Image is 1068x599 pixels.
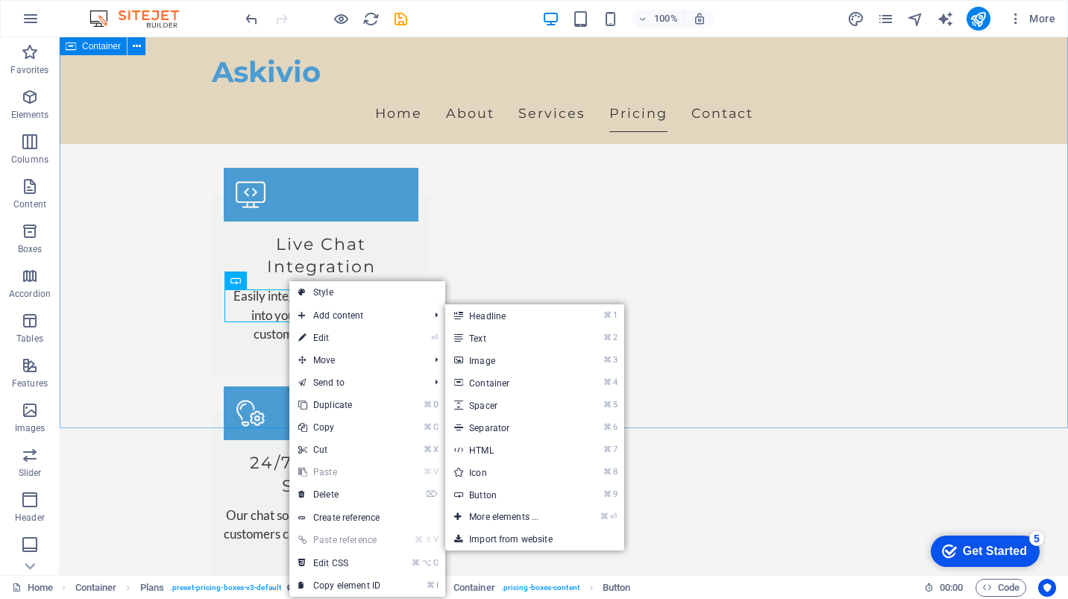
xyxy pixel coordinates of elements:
[847,10,865,28] button: design
[392,10,409,28] i: Save (Ctrl+S)
[289,394,389,416] a: ⌘DDuplicate
[433,558,438,568] i: C
[289,483,389,506] a: ⌦Delete
[289,461,389,483] a: ⌘VPaste
[426,489,438,499] i: ⌦
[603,355,612,365] i: ⌘
[603,377,612,387] i: ⌘
[501,579,579,597] span: . pricing-boxes-content
[75,579,117,597] span: Click to select. Double-click to edit
[600,512,609,521] i: ⌘
[433,445,438,454] i: X
[654,10,678,28] h6: 100%
[613,445,617,454] i: 7
[877,10,895,28] button: pages
[427,580,435,590] i: ⌘
[82,42,121,51] span: Container
[15,422,45,434] p: Images
[436,580,438,590] i: I
[9,288,51,300] p: Accordion
[13,198,46,210] p: Content
[603,579,631,597] span: Click to select. Double-click to edit
[16,333,43,345] p: Tables
[289,529,389,551] a: ⌘⇧VPaste reference
[425,535,432,545] i: ⇧
[877,10,894,28] i: Pages (Ctrl+Alt+S)
[445,327,568,349] a: ⌘2Text
[289,507,445,529] a: Create reference
[424,467,432,477] i: ⌘
[445,461,568,483] a: ⌘8Icon
[110,3,125,18] div: 5
[603,467,612,477] i: ⌘
[613,489,617,499] i: 9
[289,281,445,304] a: Style
[847,10,864,28] i: Design (Ctrl+Alt+Y)
[332,10,350,28] button: Click here to leave preview mode and continue editing
[1008,11,1055,26] span: More
[289,327,389,349] a: ⏎Edit
[12,7,121,39] div: Get Started 5 items remaining, 0% complete
[75,579,631,597] nav: breadcrumb
[970,10,987,28] i: Publish
[424,400,432,410] i: ⌘
[613,422,617,432] i: 6
[1038,579,1056,597] button: Usercentrics
[603,310,612,320] i: ⌘
[18,243,43,255] p: Boxes
[603,489,612,499] i: ⌘
[433,422,438,432] i: C
[415,535,423,545] i: ⌘
[445,349,568,371] a: ⌘3Image
[445,506,568,528] a: ⌘⏎More elements ...
[242,10,260,28] button: undo
[412,558,420,568] i: ⌘
[289,574,389,597] a: ⌘ICopy element ID
[445,371,568,394] a: ⌘4Container
[243,10,260,28] i: Undo: Change link (Ctrl+Z)
[445,304,568,327] a: ⌘1Headline
[12,377,48,389] p: Features
[613,355,617,365] i: 3
[967,7,990,31] button: publish
[982,579,1020,597] span: Code
[12,579,53,597] a: Click to cancel selection. Double-click to open Pages
[433,467,438,477] i: V
[445,483,568,506] a: ⌘9Button
[445,439,568,461] a: ⌘7HTML
[424,422,432,432] i: ⌘
[445,416,568,439] a: ⌘6Separator
[10,64,48,76] p: Favorites
[603,422,612,432] i: ⌘
[289,304,423,327] span: Add content
[603,445,612,454] i: ⌘
[603,400,612,410] i: ⌘
[431,333,438,342] i: ⏎
[289,416,389,439] a: ⌘CCopy
[976,579,1026,597] button: Code
[950,582,952,593] span: :
[44,16,108,30] div: Get Started
[170,579,281,597] span: . preset-pricing-boxes-v3-default
[453,579,495,597] span: Click to select. Double-click to edit
[1002,7,1061,31] button: More
[15,512,45,524] p: Header
[445,394,568,416] a: ⌘5Spacer
[937,10,954,28] i: AI Writer
[287,583,294,592] i: This element is a customizable preset
[613,400,617,410] i: 5
[907,10,925,28] button: navigator
[613,310,617,320] i: 1
[433,400,438,410] i: D
[362,10,380,28] i: Reload page
[433,535,438,545] i: V
[613,467,617,477] i: 8
[693,12,706,25] i: On resize automatically adjust zoom level to fit chosen device.
[11,109,49,121] p: Elements
[907,10,924,28] i: Navigator
[613,333,617,342] i: 2
[392,10,409,28] button: save
[924,579,964,597] h6: Session time
[445,528,624,551] a: Import from website
[362,10,380,28] button: reload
